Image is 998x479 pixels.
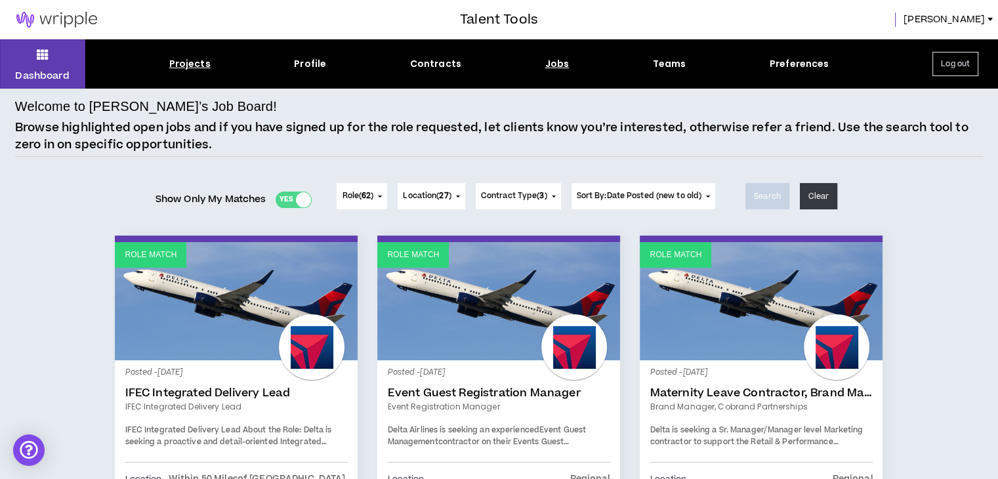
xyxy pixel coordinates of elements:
div: Open Intercom Messenger [13,434,45,466]
a: Event Registration Manager [387,401,610,413]
div: Projects [169,57,211,71]
strong: Event Guest Management [387,425,586,448]
div: Profile [294,57,326,71]
button: Sort By:Date Posted (new to old) [572,183,716,209]
a: Role Match [115,242,358,360]
a: IFEC Integrated Delivery Lead [125,386,348,400]
span: Location ( ) [403,190,451,202]
span: Contract Type ( ) [481,190,547,202]
button: Clear [800,183,838,209]
span: Role ( ) [342,190,373,202]
span: Delta is seeking a Sr. Manager/Manager level Marketing contractor to support the Retail & Perform... [650,425,863,470]
strong: IFEC Integrated Delivery Lead [125,425,240,436]
span: 3 [539,190,544,201]
a: Brand Manager, Cobrand Partnerships [650,401,873,413]
a: Maternity Leave Contractor, Brand Marketing Manager (Cobrand Partnerships) [650,386,873,400]
p: Posted - [DATE] [125,367,348,379]
span: [PERSON_NAME] [904,12,985,27]
p: Browse highlighted open jobs and if you have signed up for the role requested, let clients know y... [15,119,983,153]
a: Role Match [640,242,883,360]
h3: Talent Tools [460,10,538,30]
button: Role(62) [337,183,387,209]
a: Event Guest Registration Manager [387,386,610,400]
div: Contracts [410,57,461,71]
button: Search [745,183,789,209]
span: 62 [362,190,371,201]
button: Location(27) [398,183,465,209]
p: Role Match [387,249,439,261]
button: Log out [932,52,978,76]
span: 27 [439,190,448,201]
strong: About the Role: [243,425,302,436]
p: Role Match [650,249,701,261]
h4: Welcome to [PERSON_NAME]’s Job Board! [15,96,277,116]
span: Show Only My Matches [156,190,266,209]
p: Dashboard [15,69,70,83]
span: Sort By: Date Posted (new to old) [577,190,702,201]
p: Posted - [DATE] [387,367,610,379]
a: Role Match [377,242,620,360]
div: Teams [653,57,686,71]
div: Preferences [770,57,829,71]
button: Contract Type(3) [476,183,561,209]
span: Delta Airlines is seeking an experienced [387,425,539,436]
a: IFEC Integrated Delivery Lead [125,401,348,413]
p: Role Match [125,249,177,261]
p: Posted - [DATE] [650,367,873,379]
